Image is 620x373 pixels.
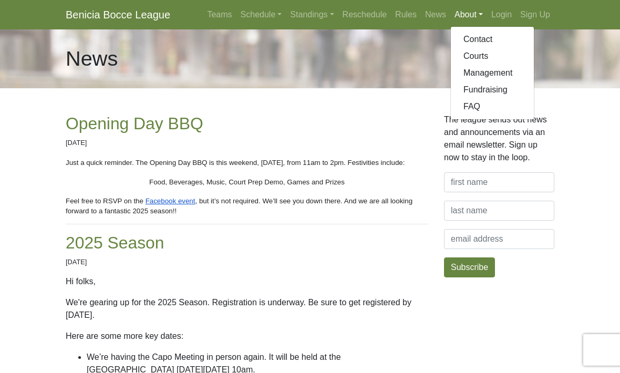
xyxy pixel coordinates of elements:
a: Opening Day BBQ [66,114,203,133]
a: Teams [203,4,236,25]
p: The league sends out news and announcements via an email newsletter. Sign up now to stay in the l... [444,113,554,164]
a: 2025 Season [66,233,164,252]
span: Food, Beverages, Music, Court Prep Demo, Games and Prizes [149,178,345,186]
div: About [450,26,534,120]
a: Courts [451,48,534,65]
a: Schedule [236,4,286,25]
h1: News [66,46,118,71]
input: first name [444,172,554,192]
span: , but it’s not required. We’ll see you down there. And we are all looking forward to a fantastic ... [66,197,415,215]
a: Management [451,65,534,81]
a: Contact [451,31,534,48]
a: FAQ [451,98,534,115]
span: Just a quick reminder. The Opening Day BBQ is this weekend, [DATE], from 11am to 2pm. Festivities... [66,159,405,167]
a: Reschedule [338,4,391,25]
p: [DATE] [66,257,428,267]
input: email [444,229,554,249]
a: Fundraising [451,81,534,98]
span: Facebook event [146,197,195,205]
input: last name [444,201,554,221]
a: Standings [286,4,338,25]
a: Benicia Bocce League [66,4,170,25]
p: [DATE] [66,138,428,148]
p: We're gearing up for the 2025 Season. Registration is underway. Be sure to get registered by [DATE]. [66,296,428,322]
a: Login [487,4,516,25]
span: Feel free to RSVP on the [66,197,143,205]
a: Facebook event [143,196,195,205]
a: Rules [391,4,421,25]
a: News [421,4,450,25]
p: Hi folks, [66,275,428,288]
button: Subscribe [444,257,495,277]
a: Sign Up [516,4,554,25]
p: Here are some more key dates: [66,330,428,343]
a: About [450,4,487,25]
